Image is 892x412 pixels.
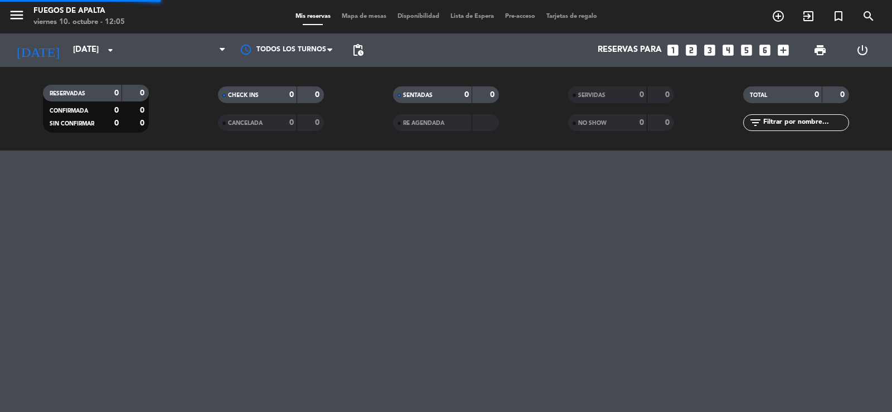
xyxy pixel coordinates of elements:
[665,119,672,127] strong: 0
[578,93,605,98] span: SERVIDAS
[815,91,819,99] strong: 0
[813,43,827,57] span: print
[104,43,117,57] i: arrow_drop_down
[315,119,322,127] strong: 0
[749,116,762,129] i: filter_list
[8,7,25,23] i: menu
[772,9,785,23] i: add_circle_outline
[351,43,365,57] span: pending_actions
[403,93,433,98] span: SENTADAS
[490,91,497,99] strong: 0
[776,43,791,57] i: add_box
[289,119,294,127] strong: 0
[140,119,147,127] strong: 0
[140,106,147,114] strong: 0
[114,119,119,127] strong: 0
[392,13,445,20] span: Disponibilidad
[541,13,603,20] span: Tarjetas de regalo
[50,91,85,96] span: RESERVADAS
[841,33,884,67] div: LOG OUT
[856,43,869,57] i: power_settings_new
[684,43,699,57] i: looks_two
[33,6,125,17] div: Fuegos de Apalta
[639,91,644,99] strong: 0
[500,13,541,20] span: Pre-acceso
[315,91,322,99] strong: 0
[750,93,767,98] span: TOTAL
[50,108,88,114] span: CONFIRMADA
[8,38,67,62] i: [DATE]
[840,91,847,99] strong: 0
[228,93,259,98] span: CHECK INS
[758,43,772,57] i: looks_6
[598,45,662,55] span: Reservas para
[336,13,392,20] span: Mapa de mesas
[721,43,735,57] i: looks_4
[702,43,717,57] i: looks_3
[578,120,607,126] span: NO SHOW
[228,120,263,126] span: CANCELADA
[8,7,25,27] button: menu
[290,13,336,20] span: Mis reservas
[403,120,444,126] span: RE AGENDADA
[832,9,845,23] i: turned_in_not
[666,43,680,57] i: looks_one
[33,17,125,28] div: viernes 10. octubre - 12:05
[665,91,672,99] strong: 0
[464,91,469,99] strong: 0
[445,13,500,20] span: Lista de Espera
[639,119,644,127] strong: 0
[114,106,119,114] strong: 0
[114,89,119,97] strong: 0
[289,91,294,99] strong: 0
[140,89,147,97] strong: 0
[802,9,815,23] i: exit_to_app
[739,43,754,57] i: looks_5
[50,121,94,127] span: SIN CONFIRMAR
[762,117,849,129] input: Filtrar por nombre...
[862,9,875,23] i: search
